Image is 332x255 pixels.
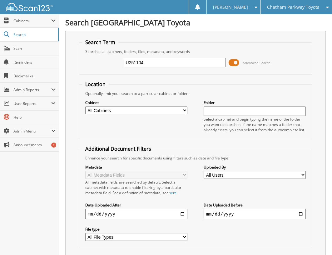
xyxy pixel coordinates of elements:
[204,209,306,219] input: end
[85,100,187,105] label: Cabinet
[13,46,56,51] span: Scan
[13,87,51,92] span: Admin Reports
[82,145,154,152] legend: Additional Document Filters
[13,142,56,148] span: Announcements
[85,164,187,170] label: Metadata
[13,115,56,120] span: Help
[82,39,118,46] legend: Search Term
[13,73,56,79] span: Bookmarks
[204,117,306,133] div: Select a cabinet and begin typing the name of the folder you want to search in. If the name match...
[204,164,306,170] label: Uploaded By
[82,81,109,88] legend: Location
[169,190,177,195] a: here
[85,180,187,195] div: All metadata fields are searched by default. Select a cabinet with metadata to enable filtering b...
[13,32,55,37] span: Search
[13,60,56,65] span: Reminders
[82,49,309,54] div: Searches all cabinets, folders, files, metadata, and keywords
[213,5,248,9] span: [PERSON_NAME]
[85,226,187,232] label: File type
[82,155,309,161] div: Enhance your search for specific documents using filters such as date and file type.
[85,209,187,219] input: start
[204,202,306,208] label: Date Uploaded Before
[13,128,51,134] span: Admin Menu
[243,60,270,65] span: Advanced Search
[6,3,53,11] img: scan123-logo-white.svg
[13,101,51,106] span: User Reports
[13,18,51,23] span: Cabinets
[204,100,306,105] label: Folder
[82,91,309,96] div: Optionally limit your search to a particular cabinet or folder
[85,202,187,208] label: Date Uploaded After
[51,143,56,148] div: 1
[65,17,326,28] h1: Search [GEOGRAPHIC_DATA] Toyota
[267,5,320,9] span: Chatham Parkway Toyota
